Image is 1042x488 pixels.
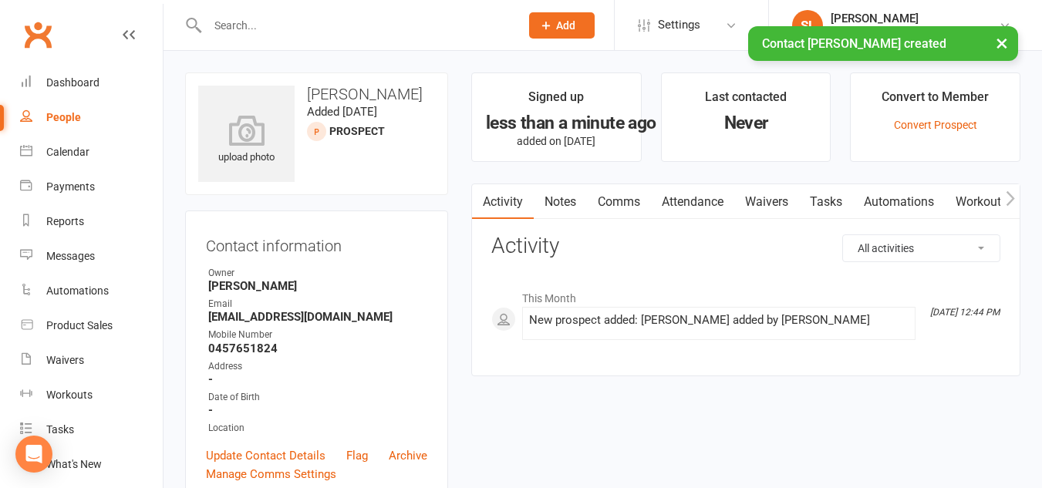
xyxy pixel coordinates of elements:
[198,115,295,166] div: upload photo
[20,135,163,170] a: Calendar
[20,447,163,482] a: What's New
[20,274,163,308] a: Automations
[46,250,95,262] div: Messages
[46,215,84,227] div: Reports
[20,100,163,135] a: People
[208,310,427,324] strong: [EMAIL_ADDRESS][DOMAIN_NAME]
[20,343,163,378] a: Waivers
[792,10,823,41] div: SL
[529,314,909,327] div: New prospect added: [PERSON_NAME] added by [PERSON_NAME]
[20,204,163,239] a: Reports
[46,319,113,332] div: Product Sales
[20,66,163,100] a: Dashboard
[329,125,385,137] snap: prospect
[346,446,368,465] a: Flag
[208,266,427,281] div: Owner
[46,284,109,297] div: Automations
[930,307,1000,318] i: [DATE] 12:44 PM
[676,115,817,131] div: Never
[206,231,427,254] h3: Contact information
[799,184,853,220] a: Tasks
[894,119,977,131] a: Convert Prospect
[46,389,93,401] div: Workouts
[208,372,427,386] strong: -
[534,184,587,220] a: Notes
[203,15,509,36] input: Search...
[658,8,700,42] span: Settings
[20,239,163,274] a: Messages
[853,184,945,220] a: Automations
[587,184,651,220] a: Comms
[988,26,1016,59] button: ×
[208,403,427,417] strong: -
[491,282,1000,307] li: This Month
[198,86,435,103] h3: [PERSON_NAME]
[208,421,427,436] div: Location
[20,308,163,343] a: Product Sales
[46,146,89,158] div: Calendar
[206,465,336,483] a: Manage Comms Settings
[15,436,52,473] div: Open Intercom Messenger
[46,111,81,123] div: People
[19,15,57,54] a: Clubworx
[748,26,1018,61] div: Contact [PERSON_NAME] created
[208,328,427,342] div: Mobile Number
[208,342,427,355] strong: 0457651824
[945,184,1018,220] a: Workouts
[20,378,163,412] a: Workouts
[734,184,799,220] a: Waivers
[46,354,84,366] div: Waivers
[208,390,427,405] div: Date of Birth
[831,25,999,39] div: [PERSON_NAME] Personal Training
[46,180,95,193] div: Payments
[46,76,99,89] div: Dashboard
[831,12,999,25] div: [PERSON_NAME]
[491,234,1000,258] h3: Activity
[208,359,427,374] div: Address
[556,19,575,32] span: Add
[705,87,787,115] div: Last contacted
[208,279,427,293] strong: [PERSON_NAME]
[307,105,377,119] time: Added [DATE]
[208,297,427,311] div: Email
[651,184,734,220] a: Attendance
[486,115,627,131] div: less than a minute ago
[882,87,989,115] div: Convert to Member
[206,446,325,465] a: Update Contact Details
[472,184,534,220] a: Activity
[20,170,163,204] a: Payments
[20,412,163,447] a: Tasks
[529,12,595,39] button: Add
[389,446,427,465] a: Archive
[46,458,102,470] div: What's New
[486,135,627,147] p: added on [DATE]
[528,87,584,115] div: Signed up
[46,423,74,436] div: Tasks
